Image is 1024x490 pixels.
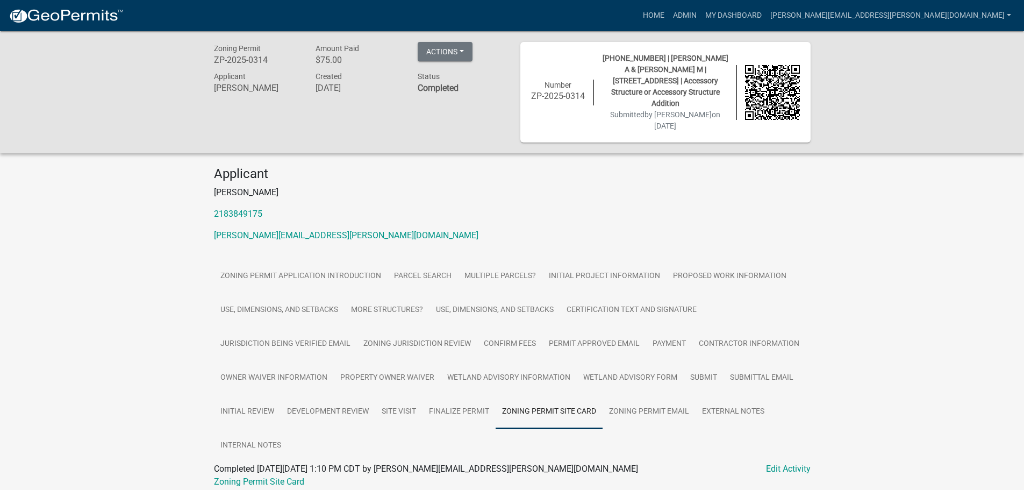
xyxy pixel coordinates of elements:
[645,110,712,119] span: by [PERSON_NAME]
[639,5,669,26] a: Home
[214,477,304,487] a: Zoning Permit Site Card
[316,44,359,53] span: Amount Paid
[214,293,345,328] a: Use, Dimensions, and Setbacks
[214,72,246,81] span: Applicant
[214,166,811,182] h4: Applicant
[214,361,334,395] a: Owner Waiver Information
[745,65,800,120] img: QR code
[357,327,477,361] a: Zoning Jurisdiction Review
[560,293,703,328] a: Certification Text and Signature
[496,395,603,429] a: Zoning Permit Site Card
[667,259,793,294] a: Proposed Work Information
[577,361,684,395] a: Wetland Advisory Form
[214,395,281,429] a: Initial Review
[214,186,811,199] p: [PERSON_NAME]
[603,395,696,429] a: Zoning Permit Email
[214,44,261,53] span: Zoning Permit
[458,259,542,294] a: Multiple Parcels?
[388,259,458,294] a: Parcel search
[281,395,375,429] a: Development Review
[531,91,586,101] h6: ZP-2025-0314
[214,230,478,240] a: [PERSON_NAME][EMAIL_ADDRESS][PERSON_NAME][DOMAIN_NAME]
[766,463,811,475] a: Edit Activity
[214,55,300,65] h6: ZP-2025-0314
[423,395,496,429] a: Finalize Permit
[646,327,692,361] a: Payment
[542,327,646,361] a: Permit Approved Email
[545,81,571,89] span: Number
[418,42,472,61] button: Actions
[214,259,388,294] a: Zoning Permit Application Introduction
[542,259,667,294] a: Initial Project Information
[316,72,342,81] span: Created
[214,327,357,361] a: Jurisdiction Being Verified Email
[214,464,638,474] span: Completed [DATE][DATE] 1:10 PM CDT by [PERSON_NAME][EMAIL_ADDRESS][PERSON_NAME][DOMAIN_NAME]
[701,5,766,26] a: My Dashboard
[418,72,440,81] span: Status
[441,361,577,395] a: Wetland Advisory Information
[684,361,724,395] a: Submit
[345,293,429,328] a: More Structures?
[692,327,806,361] a: Contractor Information
[603,54,728,108] span: [PHONE_NUMBER] | [PERSON_NAME] A & [PERSON_NAME] M | [STREET_ADDRESS] | Accessory Structure or Ac...
[214,209,262,219] a: 2183849175
[610,110,720,130] span: Submitted on [DATE]
[418,83,459,93] strong: Completed
[316,83,402,93] h6: [DATE]
[477,327,542,361] a: Confirm Fees
[334,361,441,395] a: Property Owner Waiver
[316,55,402,65] h6: $75.00
[766,5,1015,26] a: [PERSON_NAME][EMAIL_ADDRESS][PERSON_NAME][DOMAIN_NAME]
[669,5,701,26] a: Admin
[375,395,423,429] a: Site Visit
[696,395,771,429] a: External Notes
[429,293,560,328] a: Use, Dimensions, and Setbacks
[214,83,300,93] h6: [PERSON_NAME]
[214,429,288,463] a: Internal Notes
[724,361,800,395] a: Submittal Email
